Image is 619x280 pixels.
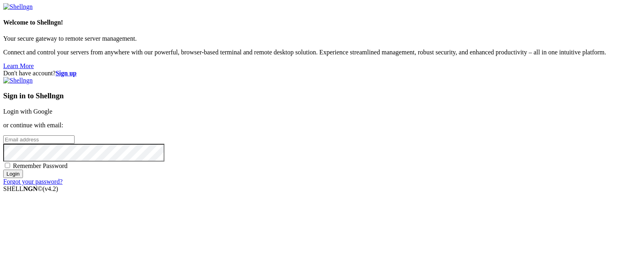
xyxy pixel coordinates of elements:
[3,77,33,84] img: Shellngn
[3,49,616,56] p: Connect and control your servers from anywhere with our powerful, browser-based terminal and remo...
[3,108,52,115] a: Login with Google
[5,163,10,168] input: Remember Password
[3,178,62,185] a: Forgot your password?
[23,185,38,192] b: NGN
[3,35,616,42] p: Your secure gateway to remote server management.
[3,135,75,144] input: Email address
[3,185,58,192] span: SHELL ©
[3,170,23,178] input: Login
[3,62,34,69] a: Learn More
[13,162,68,169] span: Remember Password
[3,19,616,26] h4: Welcome to Shellngn!
[43,185,58,192] span: 4.2.0
[56,70,77,77] a: Sign up
[3,3,33,10] img: Shellngn
[3,91,616,100] h3: Sign in to Shellngn
[3,122,616,129] p: or continue with email:
[3,70,616,77] div: Don't have account?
